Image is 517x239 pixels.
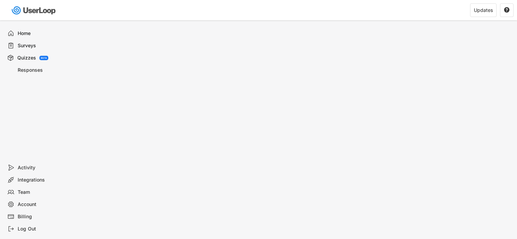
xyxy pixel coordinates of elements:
[18,67,63,73] div: Responses
[504,7,510,13] text: 
[18,189,63,195] div: Team
[18,214,63,220] div: Billing
[41,57,47,59] div: BETA
[17,55,36,61] div: Quizzes
[18,30,63,37] div: Home
[504,7,510,13] button: 
[10,3,58,17] img: userloop-logo-01.svg
[474,8,493,13] div: Updates
[18,42,63,49] div: Surveys
[18,177,63,183] div: Integrations
[18,165,63,171] div: Activity
[18,201,63,208] div: Account
[18,226,63,232] div: Log Out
